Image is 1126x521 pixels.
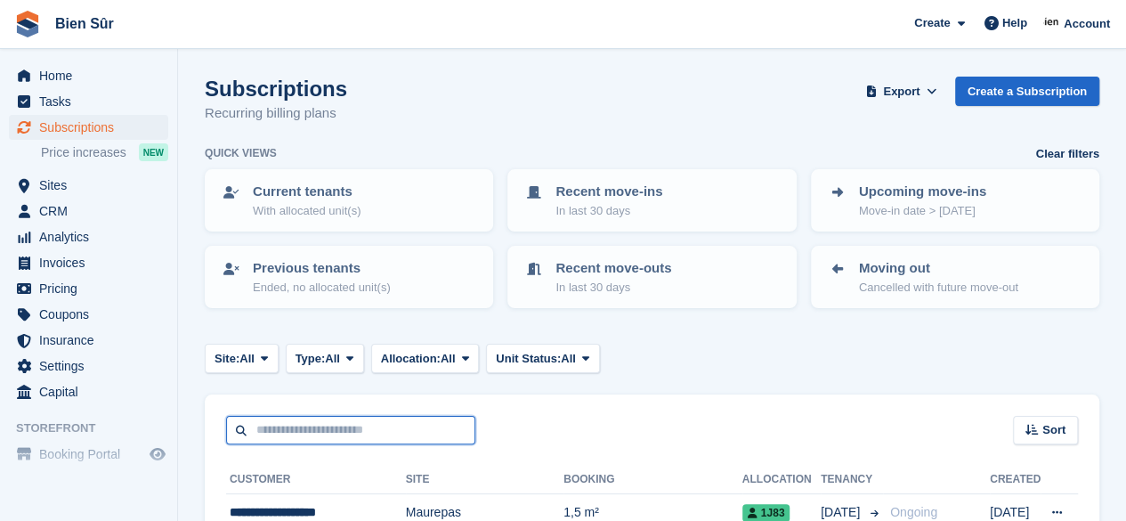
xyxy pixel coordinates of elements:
a: Create a Subscription [955,77,1099,106]
button: Export [863,77,941,106]
p: Moving out [859,258,1018,279]
div: NEW [139,143,168,161]
a: menu [9,442,168,467]
span: All [561,350,576,368]
a: menu [9,173,168,198]
p: Move-in date > [DATE] [859,202,986,220]
span: Unit Status: [496,350,561,368]
span: Help [1002,14,1027,32]
span: All [441,350,456,368]
span: Pricing [39,276,146,301]
a: menu [9,328,168,353]
a: Recent move-outs In last 30 days [509,248,794,306]
a: Moving out Cancelled with future move-out [813,248,1098,306]
a: menu [9,224,168,249]
span: Subscriptions [39,115,146,140]
span: All [239,350,255,368]
img: stora-icon-8386f47178a22dfd0bd8f6a31ec36ba5ce8667c1dd55bd0f319d3a0aa187defe.svg [14,11,41,37]
a: menu [9,115,168,140]
span: Analytics [39,224,146,249]
a: Clear filters [1035,145,1099,163]
th: Created [990,466,1041,494]
th: Booking [563,466,742,494]
img: Asmaa Habri [1043,14,1061,32]
span: Sort [1042,421,1065,439]
span: Type: [296,350,326,368]
p: In last 30 days [555,279,671,297]
p: Ended, no allocated unit(s) [253,279,391,297]
span: Account [1064,15,1110,33]
span: Tasks [39,89,146,114]
span: Price increases [41,144,126,161]
button: Type: All [286,344,364,373]
span: Invoices [39,250,146,275]
span: All [325,350,340,368]
p: Upcoming move-ins [859,182,986,202]
a: menu [9,302,168,327]
button: Unit Status: All [486,344,599,373]
a: Price increases NEW [41,142,168,162]
a: menu [9,63,168,88]
span: Coupons [39,302,146,327]
a: Bien Sûr [48,9,121,38]
a: Preview store [147,444,168,465]
a: Previous tenants Ended, no allocated unit(s) [207,248,491,306]
th: Site [406,466,563,494]
span: Booking Portal [39,442,146,467]
p: Cancelled with future move-out [859,279,1018,297]
p: Recent move-outs [555,258,671,279]
span: Home [39,63,146,88]
a: menu [9,354,168,379]
a: Current tenants With allocated unit(s) [207,171,491,230]
a: menu [9,250,168,275]
th: Allocation [742,466,821,494]
span: Ongoing [890,505,937,519]
span: Insurance [39,328,146,353]
span: Create [914,14,950,32]
h1: Subscriptions [205,77,347,101]
span: Export [883,83,919,101]
p: Previous tenants [253,258,391,279]
span: Capital [39,379,146,404]
span: CRM [39,199,146,224]
th: Customer [226,466,406,494]
p: With allocated unit(s) [253,202,360,220]
button: Site: All [205,344,279,373]
p: Recurring billing plans [205,103,347,124]
span: Site: [215,350,239,368]
a: menu [9,89,168,114]
h6: Quick views [205,145,277,161]
p: Current tenants [253,182,360,202]
th: Tenancy [821,466,883,494]
span: Settings [39,354,146,379]
button: Allocation: All [371,344,480,373]
p: Recent move-ins [555,182,662,202]
a: menu [9,379,168,404]
a: Upcoming move-ins Move-in date > [DATE] [813,171,1098,230]
a: Recent move-ins In last 30 days [509,171,794,230]
a: menu [9,199,168,224]
p: In last 30 days [555,202,662,220]
span: Sites [39,173,146,198]
a: menu [9,276,168,301]
span: Storefront [16,419,177,437]
span: Allocation: [381,350,441,368]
